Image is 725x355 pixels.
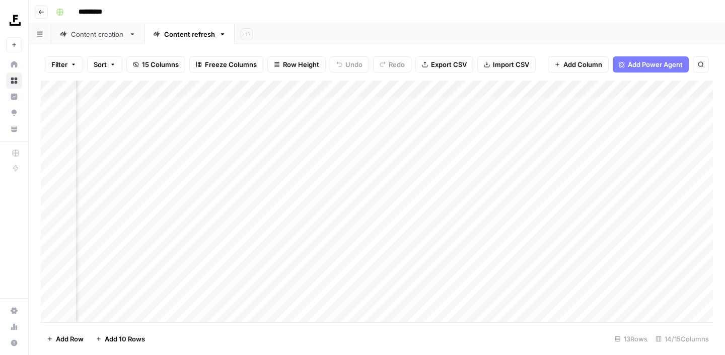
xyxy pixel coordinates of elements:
[105,334,145,344] span: Add 10 Rows
[431,59,467,69] span: Export CSV
[6,12,24,30] img: Foundation Inc. Logo
[548,56,609,73] button: Add Column
[373,56,411,73] button: Redo
[90,331,151,347] button: Add 10 Rows
[41,331,90,347] button: Add Row
[6,335,22,351] button: Help + Support
[611,331,651,347] div: 13 Rows
[330,56,369,73] button: Undo
[563,59,602,69] span: Add Column
[628,59,683,69] span: Add Power Agent
[45,56,83,73] button: Filter
[51,59,67,69] span: Filter
[6,56,22,73] a: Home
[164,29,215,39] div: Content refresh
[6,303,22,319] a: Settings
[267,56,326,73] button: Row Height
[389,59,405,69] span: Redo
[6,121,22,137] a: Your Data
[415,56,473,73] button: Export CSV
[613,56,689,73] button: Add Power Agent
[6,105,22,121] a: Opportunities
[651,331,713,347] div: 14/15 Columns
[94,59,107,69] span: Sort
[56,334,84,344] span: Add Row
[6,89,22,105] a: Insights
[71,29,125,39] div: Content creation
[144,24,235,44] a: Content refresh
[142,59,179,69] span: 15 Columns
[205,59,257,69] span: Freeze Columns
[6,8,22,33] button: Workspace: Foundation Inc.
[493,59,529,69] span: Import CSV
[477,56,536,73] button: Import CSV
[6,319,22,335] a: Usage
[87,56,122,73] button: Sort
[283,59,319,69] span: Row Height
[126,56,185,73] button: 15 Columns
[345,59,362,69] span: Undo
[6,73,22,89] a: Browse
[51,24,144,44] a: Content creation
[189,56,263,73] button: Freeze Columns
